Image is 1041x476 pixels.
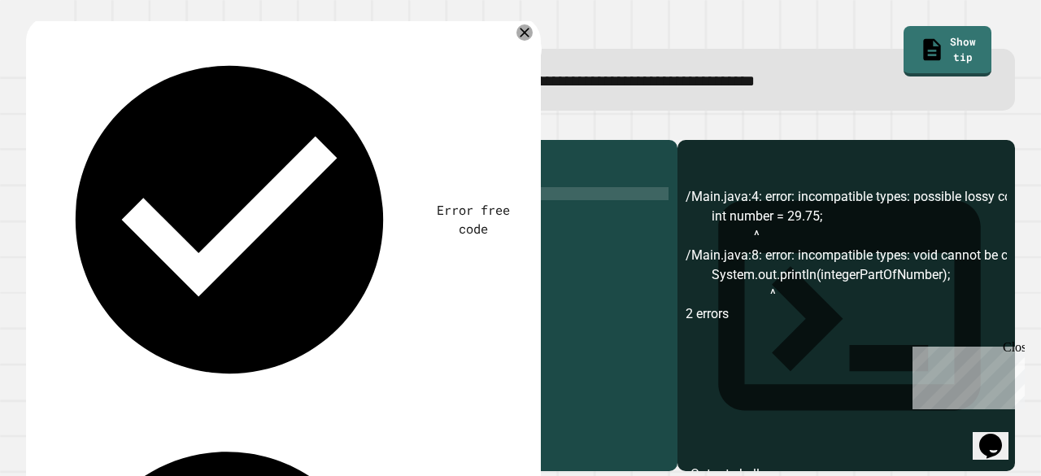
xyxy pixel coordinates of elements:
iframe: chat widget [973,411,1025,460]
iframe: chat widget [906,340,1025,409]
a: Show tip [904,26,992,77]
div: Chat with us now!Close [7,7,112,103]
div: /Main.java:4: error: incompatible types: possible lossy conversion from double to int int number ... [686,187,1007,470]
div: Error free code [430,201,516,238]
